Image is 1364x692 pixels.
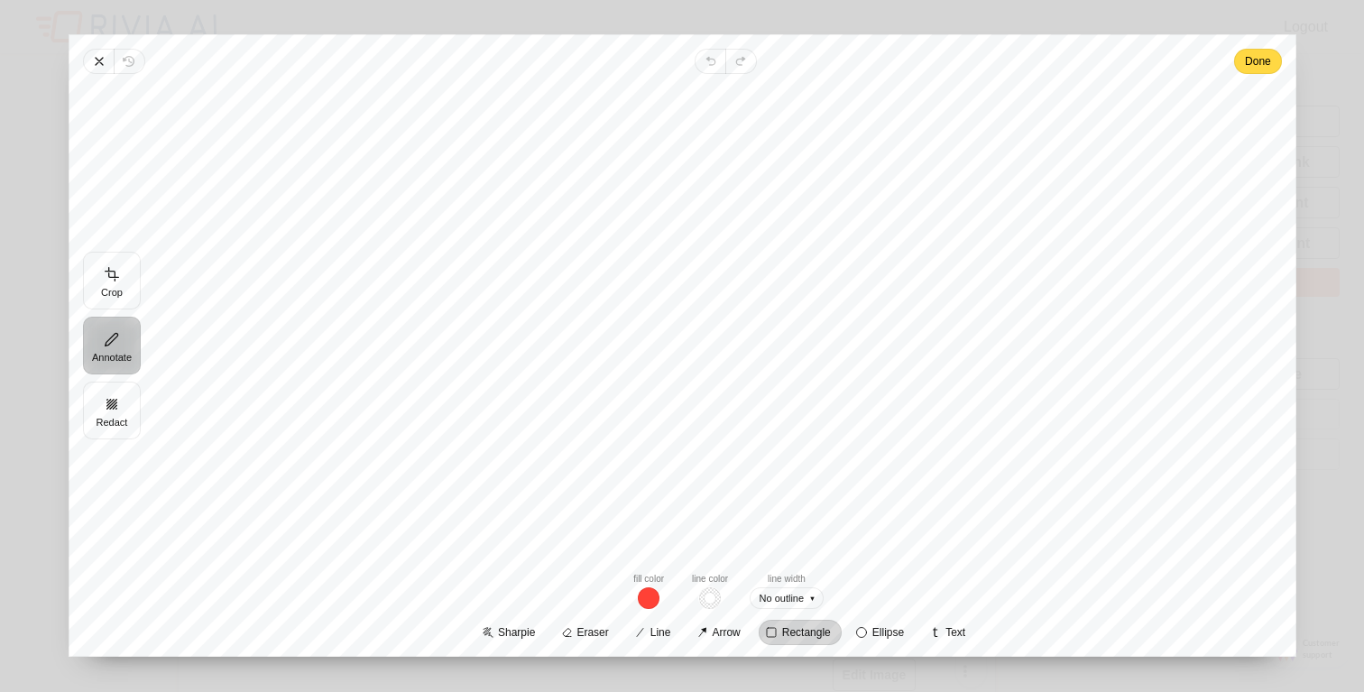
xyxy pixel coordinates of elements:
[712,628,740,639] span: Arrow
[498,628,535,639] span: Sharpie
[945,628,965,639] span: Text
[650,628,671,639] span: Line
[83,252,141,309] button: Crop
[922,621,976,646] label: Text
[849,621,915,646] label: Ellipse
[83,382,141,439] button: Redact
[83,317,141,374] button: Annotate
[759,621,842,646] label: Rectangle
[576,628,608,639] span: Eraser
[750,587,825,610] span: Line width
[475,621,546,646] label: Sharpie
[1234,49,1282,74] button: Done
[553,621,619,646] label: Eraser
[688,621,751,646] label: Arrow
[782,628,831,639] span: Rectangle
[872,628,904,639] span: Ellipse
[1245,51,1271,72] span: Done
[750,587,825,610] button: No outline
[627,621,682,646] label: Line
